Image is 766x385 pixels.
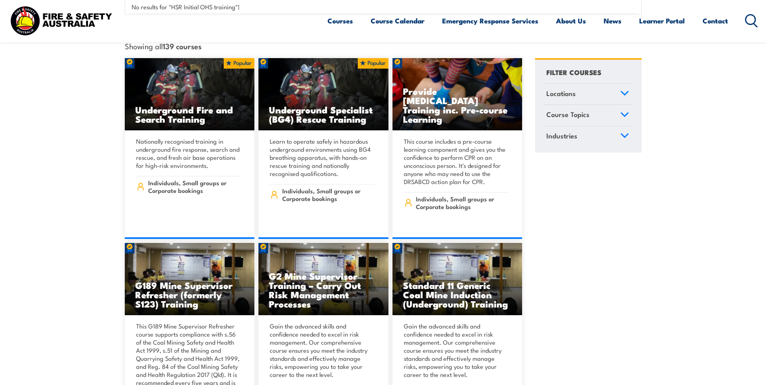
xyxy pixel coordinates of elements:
img: Standard 11 Generic Coal Mine Induction (Surface) TRAINING (1) [392,243,523,316]
p: This course includes a pre-course learning component and gives you the confidence to perform CPR ... [404,137,509,186]
p: Nationally recognised training in underground fire response, search and rescue, and fresh air bas... [136,137,241,169]
a: Locations [543,84,633,105]
span: Locations [546,88,576,99]
a: About Us [556,10,586,31]
h3: Standard 11 Generic Coal Mine Induction (Underground) Training [403,280,512,308]
img: Underground mine rescue [258,58,388,131]
p: Gain the advanced skills and confidence needed to excel in risk management. Our comprehensive cou... [404,322,509,379]
p: Gain the advanced skills and confidence needed to excel in risk management. Our comprehensive cou... [270,322,375,379]
img: Underground mine rescue [125,58,255,131]
h3: Underground Specialist (BG4) Rescue Training [269,105,378,123]
span: Showing all [125,42,201,50]
a: Provide [MEDICAL_DATA] Training inc. Pre-course Learning [392,58,523,131]
a: Contact [703,10,728,31]
a: News [604,10,621,31]
h3: G189 Mine Supervisor Refresher (formerly S123) Training [135,280,244,308]
h4: FILTER COURSES [546,67,601,77]
a: G189 Mine Supervisor Refresher (formerly S123) Training [125,243,255,316]
a: Underground Fire and Search Training [125,58,255,131]
a: G2 Mine Supervisor Training – Carry Out Risk Management Processes [258,243,388,316]
span: Individuals, Small groups or Corporate bookings [416,195,508,210]
a: Courses [327,10,353,31]
img: Low Voltage Rescue and Provide CPR [392,58,523,131]
img: Standard 11 Generic Coal Mine Induction (Surface) TRAINING (1) [258,243,388,316]
span: Industries [546,130,577,141]
span: No results for "HSR Initial OHS training"! [132,3,240,10]
span: Course Topics [546,109,590,120]
a: Emergency Response Services [442,10,538,31]
h3: G2 Mine Supervisor Training – Carry Out Risk Management Processes [269,271,378,308]
a: Course Topics [543,105,633,126]
a: Industries [543,126,633,147]
span: Individuals, Small groups or Corporate bookings [282,187,375,202]
img: Standard 11 Generic Coal Mine Induction (Surface) TRAINING (1) [125,243,255,316]
a: Standard 11 Generic Coal Mine Induction (Underground) Training [392,243,523,316]
a: Course Calendar [371,10,424,31]
span: Individuals, Small groups or Corporate bookings [148,179,241,194]
h3: Provide [MEDICAL_DATA] Training inc. Pre-course Learning [403,86,512,123]
strong: 139 courses [163,40,201,51]
a: Underground Specialist (BG4) Rescue Training [258,58,388,131]
p: Learn to operate safely in hazardous underground environments using BG4 breathing apparatus, with... [270,137,375,178]
a: Learner Portal [639,10,685,31]
h3: Underground Fire and Search Training [135,105,244,123]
